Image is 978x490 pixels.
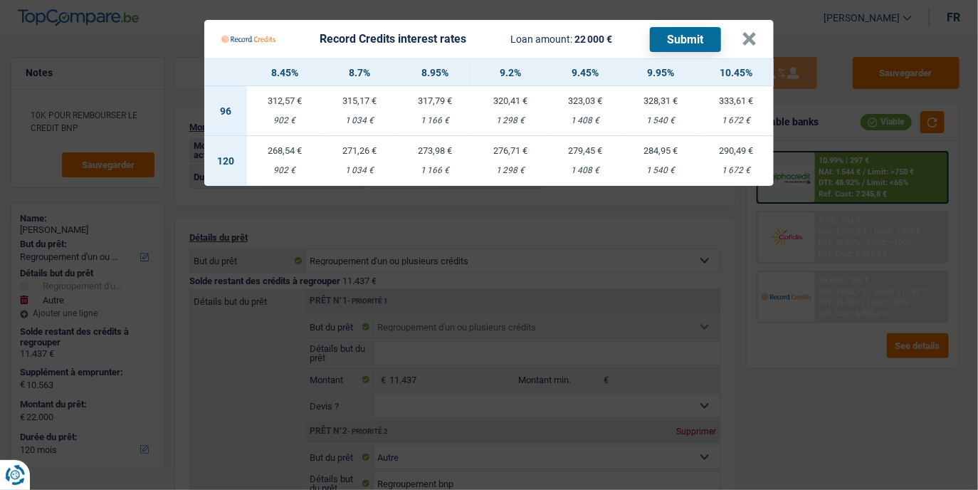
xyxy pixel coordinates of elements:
[548,96,624,105] div: 323,03 €
[221,26,275,53] img: Record Credits
[397,59,473,86] th: 8.95%
[650,27,721,52] button: Submit
[548,146,624,155] div: 279,45 €
[473,166,548,175] div: 1 298 €
[698,96,774,105] div: 333,61 €
[742,32,757,46] button: ×
[320,33,466,45] div: Record Credits interest rates
[322,146,398,155] div: 271,26 €
[624,59,699,86] th: 9.95%
[247,59,322,86] th: 8.45%
[397,146,473,155] div: 273,98 €
[204,86,247,136] td: 96
[548,116,624,125] div: 1 408 €
[473,96,548,105] div: 320,41 €
[624,116,699,125] div: 1 540 €
[624,146,699,155] div: 284,95 €
[247,96,322,105] div: 312,57 €
[624,96,699,105] div: 328,31 €
[698,116,774,125] div: 1 672 €
[548,166,624,175] div: 1 408 €
[698,166,774,175] div: 1 672 €
[322,116,398,125] div: 1 034 €
[247,116,322,125] div: 902 €
[397,116,473,125] div: 1 166 €
[397,96,473,105] div: 317,79 €
[624,166,699,175] div: 1 540 €
[698,59,774,86] th: 10.45%
[247,146,322,155] div: 268,54 €
[473,146,548,155] div: 276,71 €
[322,166,398,175] div: 1 034 €
[548,59,624,86] th: 9.45%
[575,33,613,45] span: 22 000 €
[397,166,473,175] div: 1 166 €
[322,96,398,105] div: 315,17 €
[473,116,548,125] div: 1 298 €
[247,166,322,175] div: 902 €
[698,146,774,155] div: 290,49 €
[322,59,398,86] th: 8.7%
[511,33,573,45] span: Loan amount:
[473,59,548,86] th: 9.2%
[204,136,247,186] td: 120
